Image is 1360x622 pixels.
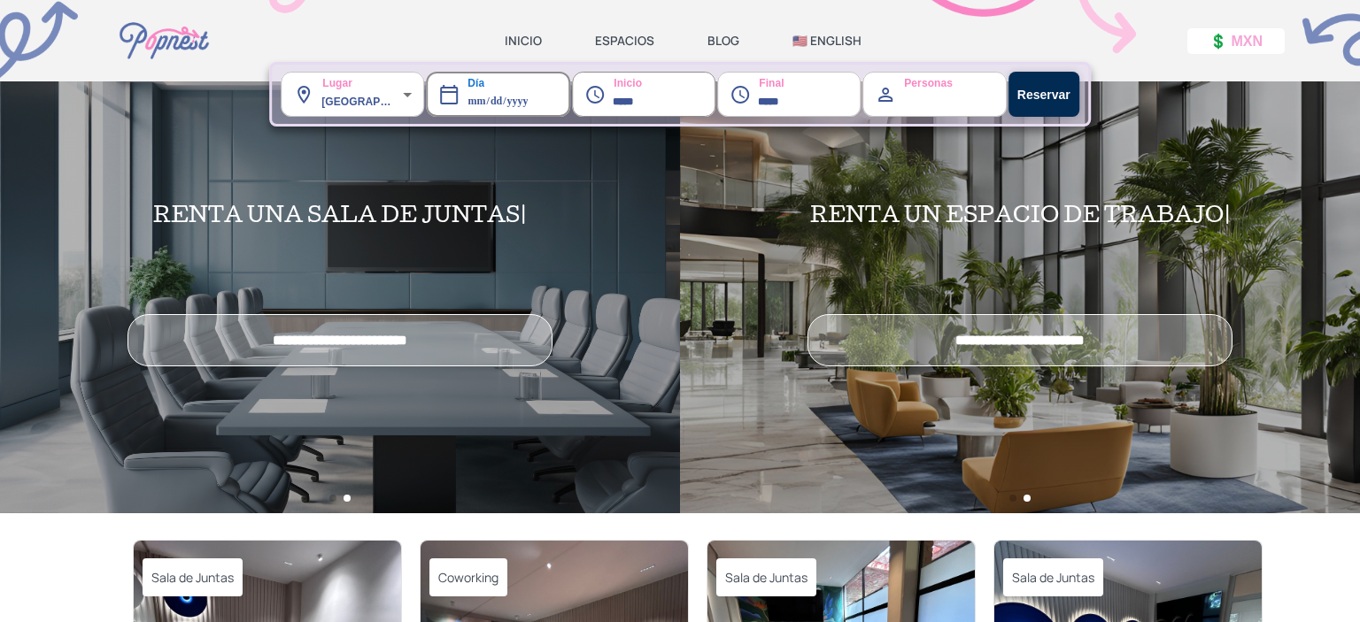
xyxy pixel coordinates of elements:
[810,206,1231,230] h2: RENTA UN ESPACIO DE TRABAJO
[792,33,862,49] a: 🇺🇸 ENGLISH
[584,64,642,91] label: Inicio
[293,64,352,91] label: Lugar
[707,33,739,49] a: BLOG
[1187,28,1285,54] button: 💲 MXN
[439,64,485,91] label: Día
[321,72,424,117] div: [GEOGRAPHIC_DATA], CDMX, [GEOGRAPHIC_DATA]
[143,558,243,596] span: Sala de Juntas
[429,558,507,596] span: Coworking
[730,64,784,91] label: Final
[595,33,654,49] a: ESPACIOS
[1003,558,1103,596] span: Sala de Juntas
[505,33,542,49] a: INICIO
[1008,72,1079,117] button: Reservar
[716,558,816,596] span: Sala de Juntas
[876,64,954,91] label: Personas
[153,206,527,230] h2: RENTA UNA SALA DE JUNTAS
[1017,88,1070,102] strong: Reservar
